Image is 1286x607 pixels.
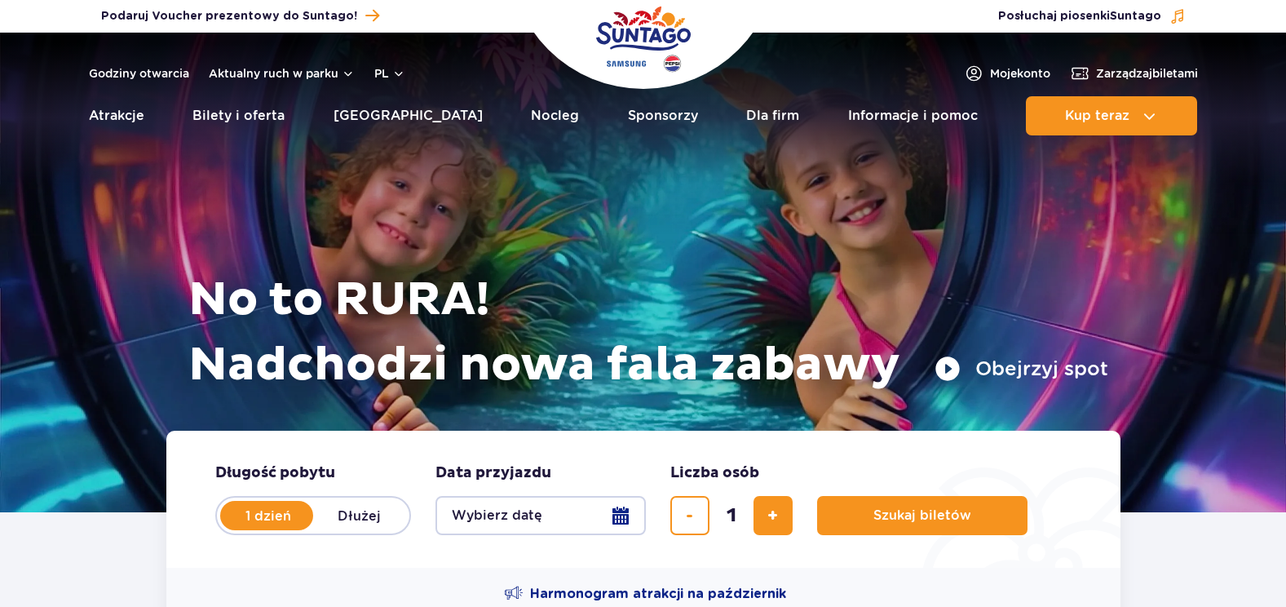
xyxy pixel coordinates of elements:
[873,508,971,523] span: Szukaj biletów
[531,96,579,135] a: Nocleg
[101,8,357,24] span: Podaruj Voucher prezentowy do Suntago!
[1065,109,1129,123] span: Kup teraz
[746,96,799,135] a: Dla firm
[998,8,1186,24] button: Posłuchaj piosenkiSuntago
[990,65,1050,82] span: Moje konto
[628,96,698,135] a: Sponsorzy
[222,498,315,533] label: 1 dzień
[530,585,786,603] span: Harmonogram atrakcji na październik
[1096,65,1198,82] span: Zarządzaj biletami
[101,5,379,27] a: Podaruj Voucher prezentowy do Suntago!
[753,496,793,535] button: dodaj bilet
[209,67,355,80] button: Aktualny ruch w parku
[998,8,1161,24] span: Posłuchaj piosenki
[89,65,189,82] a: Godziny otwarcia
[1070,64,1198,83] a: Zarządzajbiletami
[935,356,1108,382] button: Obejrzyj spot
[670,496,709,535] button: usuń bilet
[435,496,646,535] button: Wybierz datę
[670,463,759,483] span: Liczba osób
[374,65,405,82] button: pl
[1110,11,1161,22] span: Suntago
[188,268,1108,398] h1: No to RURA! Nadchodzi nowa fala zabawy
[215,463,335,483] span: Długość pobytu
[192,96,285,135] a: Bilety i oferta
[817,496,1027,535] button: Szukaj biletów
[313,498,406,533] label: Dłużej
[504,584,786,604] a: Harmonogram atrakcji na październik
[166,431,1120,568] form: Planowanie wizyty w Park of Poland
[334,96,483,135] a: [GEOGRAPHIC_DATA]
[1026,96,1197,135] button: Kup teraz
[848,96,978,135] a: Informacje i pomoc
[435,463,551,483] span: Data przyjazdu
[89,96,144,135] a: Atrakcje
[964,64,1050,83] a: Mojekonto
[712,496,751,535] input: liczba biletów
